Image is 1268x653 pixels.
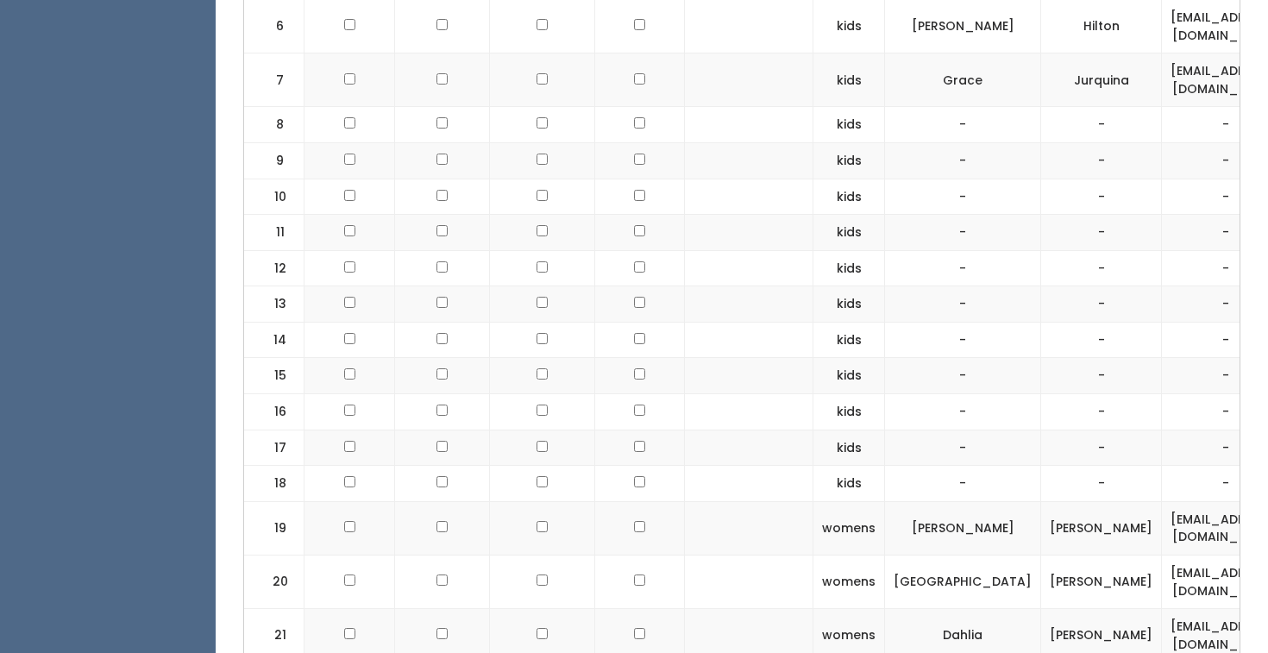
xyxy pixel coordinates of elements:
td: - [1041,322,1162,358]
td: 20 [244,555,304,608]
td: kids [813,394,885,430]
td: - [1041,107,1162,143]
td: 11 [244,215,304,251]
td: womens [813,501,885,555]
td: - [885,215,1041,251]
td: - [885,250,1041,286]
td: 13 [244,286,304,323]
td: 15 [244,358,304,394]
td: - [885,394,1041,430]
td: 10 [244,179,304,215]
td: kids [813,466,885,502]
td: [PERSON_NAME] [1041,555,1162,608]
td: womens [813,555,885,608]
td: - [1041,466,1162,502]
td: kids [813,322,885,358]
td: kids [813,250,885,286]
td: kids [813,179,885,215]
td: kids [813,286,885,323]
td: 19 [244,501,304,555]
td: - [885,179,1041,215]
td: [PERSON_NAME] [1041,501,1162,555]
td: 12 [244,250,304,286]
td: [PERSON_NAME] [885,501,1041,555]
td: kids [813,358,885,394]
td: 8 [244,107,304,143]
td: - [885,430,1041,466]
td: - [885,286,1041,323]
td: kids [813,142,885,179]
td: kids [813,430,885,466]
td: 7 [244,53,304,107]
td: - [885,107,1041,143]
td: - [1041,286,1162,323]
td: - [1041,394,1162,430]
td: - [885,322,1041,358]
td: 18 [244,466,304,502]
td: - [885,358,1041,394]
td: 17 [244,430,304,466]
td: - [1041,215,1162,251]
td: - [1041,358,1162,394]
td: 14 [244,322,304,358]
td: Grace [885,53,1041,107]
td: - [1041,179,1162,215]
td: - [885,142,1041,179]
td: 9 [244,142,304,179]
td: - [1041,430,1162,466]
td: kids [813,107,885,143]
td: kids [813,53,885,107]
td: 16 [244,394,304,430]
td: [GEOGRAPHIC_DATA] [885,555,1041,608]
td: - [1041,250,1162,286]
td: Jurquina [1041,53,1162,107]
td: - [1041,142,1162,179]
td: - [885,466,1041,502]
td: kids [813,215,885,251]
